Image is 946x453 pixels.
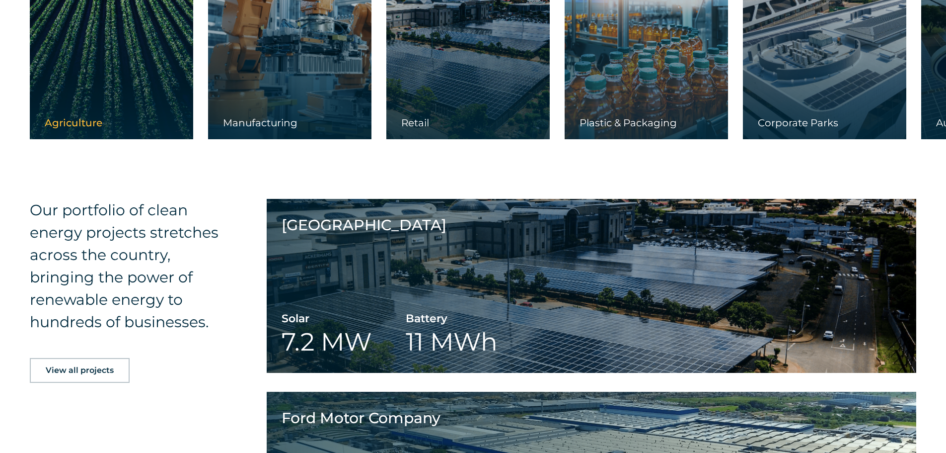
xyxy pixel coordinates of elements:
span: Plastic & Packaging [580,117,677,129]
a: Agriculture [30,117,193,139]
a: View all projects [30,358,130,383]
a: Plastic & Packaging [565,117,728,139]
span: View all projects [46,366,114,374]
h4: Our portfolio of clean energy projects stretches across the country, bringing the power of renewa... [30,199,219,333]
span: Agriculture [45,117,102,129]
